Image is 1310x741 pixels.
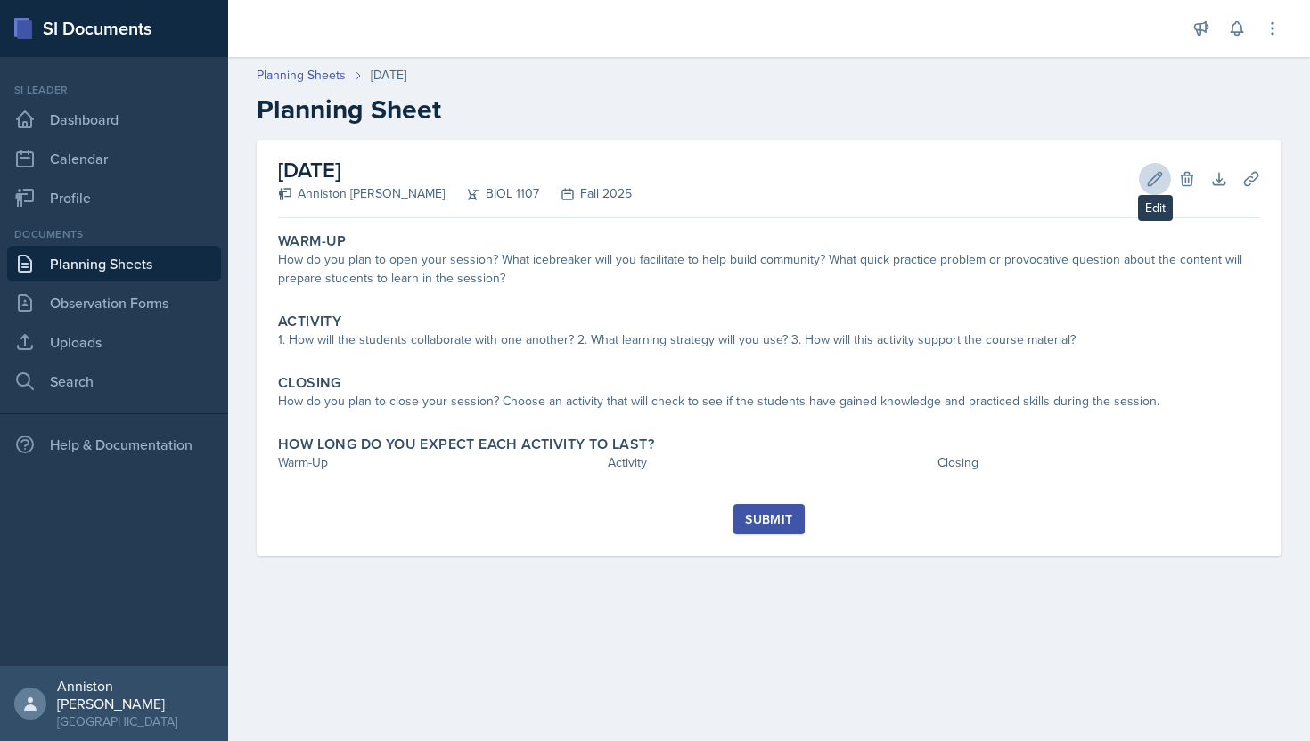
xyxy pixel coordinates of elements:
h2: Planning Sheet [257,94,1281,126]
div: Anniston [PERSON_NAME] [57,677,214,712]
a: Search [7,363,221,399]
div: Fall 2025 [539,184,632,203]
a: Profile [7,180,221,216]
label: Activity [278,313,341,330]
div: Anniston [PERSON_NAME] [278,184,445,203]
div: Activity [608,453,930,472]
div: Help & Documentation [7,427,221,462]
div: Submit [745,512,792,526]
div: BIOL 1107 [445,184,539,203]
div: Si leader [7,82,221,98]
div: Closing [937,453,1260,472]
a: Calendar [7,141,221,176]
div: 1. How will the students collaborate with one another? 2. What learning strategy will you use? 3.... [278,330,1260,349]
div: How do you plan to open your session? What icebreaker will you facilitate to help build community... [278,250,1260,288]
a: Observation Forms [7,285,221,321]
label: How long do you expect each activity to last? [278,436,654,453]
label: Warm-Up [278,232,347,250]
h2: [DATE] [278,154,632,186]
a: Dashboard [7,102,221,137]
a: Planning Sheets [257,66,346,85]
button: Edit [1139,163,1171,195]
a: Uploads [7,324,221,360]
div: [GEOGRAPHIC_DATA] [57,712,214,730]
div: [DATE] [371,66,406,85]
button: Submit [733,504,804,534]
label: Closing [278,374,341,392]
div: Warm-Up [278,453,601,472]
div: How do you plan to close your session? Choose an activity that will check to see if the students ... [278,392,1260,411]
a: Planning Sheets [7,246,221,281]
div: Documents [7,226,221,242]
